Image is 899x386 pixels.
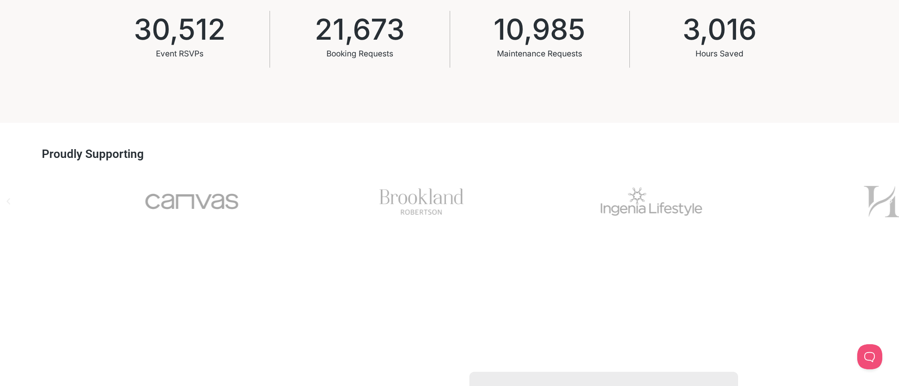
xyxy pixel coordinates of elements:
div: Canvas [87,168,296,235]
div: Next slide [886,197,895,206]
div: 9 / 11 [317,168,526,235]
div: Previous slide [4,197,13,206]
div: Maintenance Requests [494,44,586,64]
span: 10,985 [494,15,586,44]
div: Booking Requests [315,44,405,64]
div: Hours Saved [683,44,756,64]
div: Ingenia [547,168,756,235]
span: 21,673 [315,15,405,44]
div: 8 / 11 [87,168,296,235]
h3: Proudly Supporting [42,148,144,160]
span: 3,016 [683,15,756,44]
iframe: Toggle Customer Support [857,344,882,369]
span: 30,512 [134,15,226,44]
div: Event RSVPs [134,44,226,64]
div: 10 / 11 [547,168,756,235]
div: Brookland [317,168,526,235]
